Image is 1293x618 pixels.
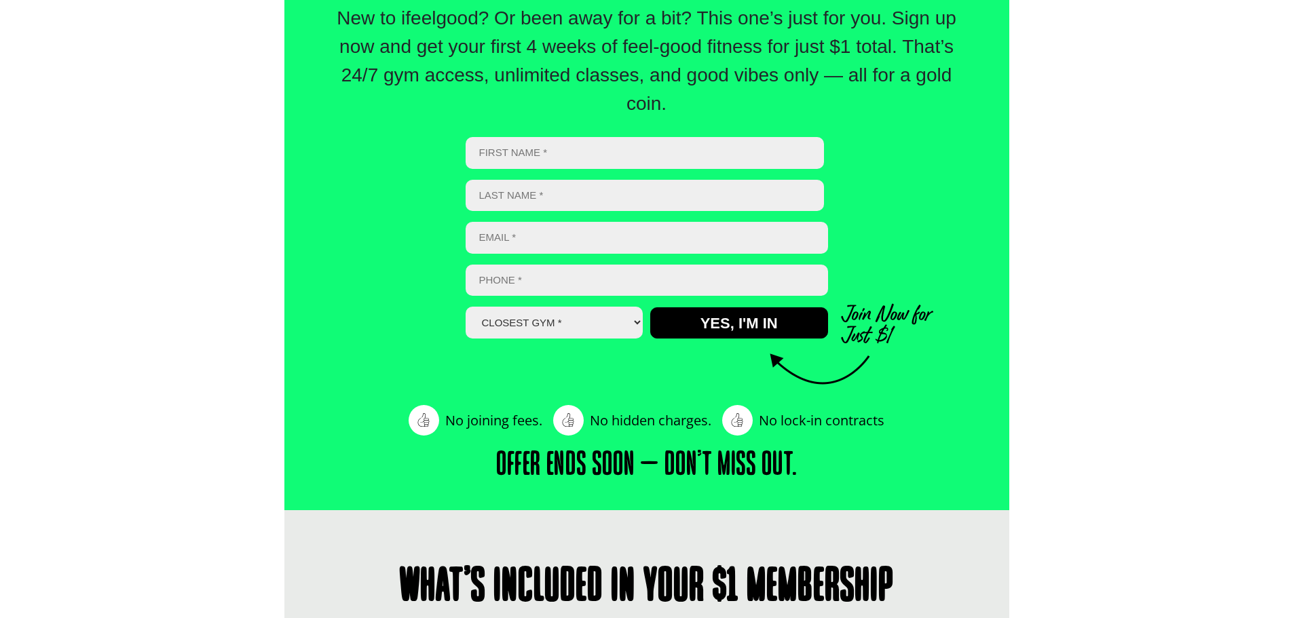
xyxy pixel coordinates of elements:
[320,4,973,118] p: New to ifeelgood? Or been away for a bit? This one’s just for you. Sign up now and get your first...
[466,265,828,296] input: Phone *
[291,564,1002,612] h1: What’s Included in Your $1 Membership
[443,449,849,483] h2: Offer ends soon — don’t miss out.
[755,410,884,431] span: No lock-in contracts
[586,410,711,431] span: No hidden charges.
[442,410,542,431] span: No joining fees.
[466,137,825,169] input: First name *
[466,180,825,212] input: Last Name *
[466,222,828,254] input: Email *
[650,307,828,339] input: Yes, I'm In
